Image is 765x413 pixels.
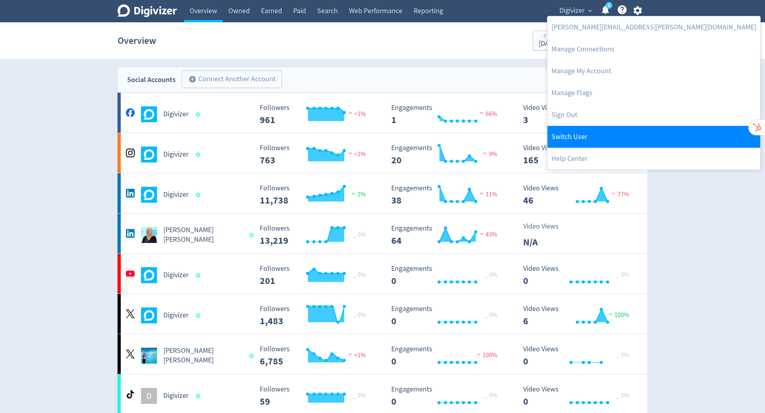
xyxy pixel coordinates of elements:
a: Switch User [547,126,760,148]
a: Manage Connections [547,38,760,60]
a: Log out [547,104,760,126]
a: Help Center [547,148,760,170]
a: [PERSON_NAME][EMAIL_ADDRESS][PERSON_NAME][DOMAIN_NAME] [547,16,760,38]
a: Manage My Account [547,60,760,82]
a: Manage Flags [547,82,760,104]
